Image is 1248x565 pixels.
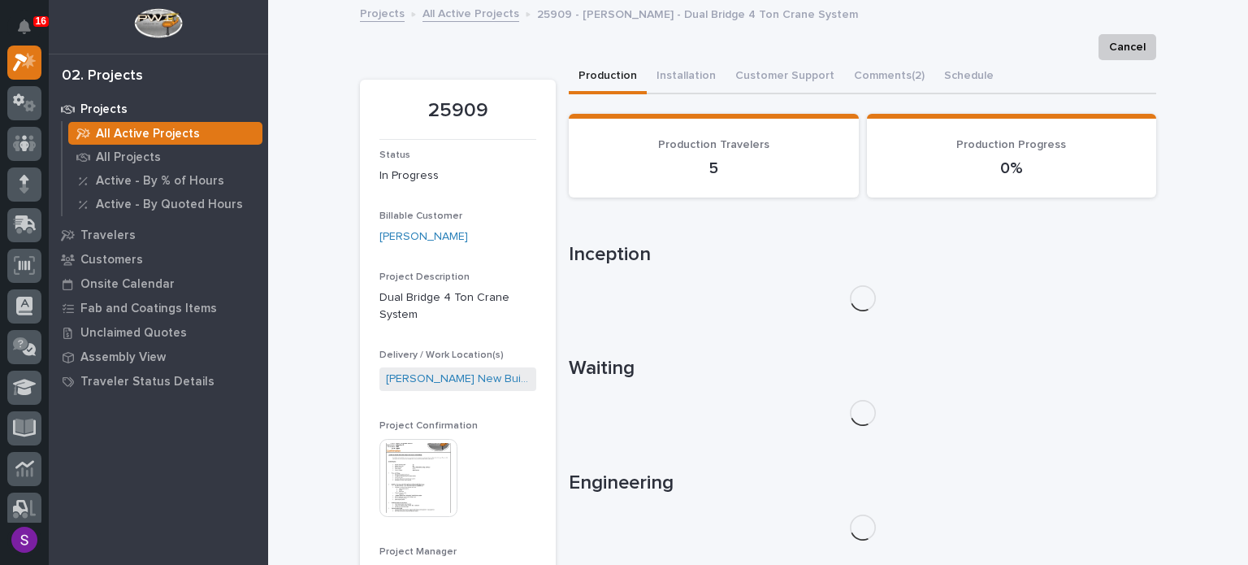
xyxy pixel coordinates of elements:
[96,174,224,189] p: Active - By % of Hours
[569,472,1156,495] h1: Engineering
[134,8,182,38] img: Workspace Logo
[80,326,187,341] p: Unclaimed Quotes
[379,272,470,282] span: Project Description
[1098,34,1156,60] button: Cancel
[80,102,128,117] p: Projects
[379,547,457,557] span: Project Manager
[80,375,214,389] p: Traveler Status Details
[49,272,268,296] a: Onsite Calendar
[379,421,478,431] span: Project Confirmation
[49,345,268,369] a: Assembly View
[49,97,268,121] a: Projects
[96,127,200,141] p: All Active Projects
[80,277,175,292] p: Onsite Calendar
[49,247,268,272] a: Customers
[7,523,41,557] button: users-avatar
[63,169,268,192] a: Active - By % of Hours
[96,198,243,212] p: Active - By Quoted Hours
[379,289,536,324] p: Dual Bridge 4 Ton Crane System
[80,253,143,267] p: Customers
[379,228,468,246] a: [PERSON_NAME]
[379,150,410,160] span: Status
[844,60,934,94] button: Comments (2)
[886,159,1137,178] p: 0%
[360,3,405,22] a: Projects
[7,10,41,44] button: Notifications
[379,167,536,185] p: In Progress
[63,193,268,215] a: Active - By Quoted Hours
[62,67,143,85] div: 02. Projects
[569,243,1156,267] h1: Inception
[956,139,1066,150] span: Production Progress
[422,3,519,22] a: All Active Projects
[80,302,217,316] p: Fab and Coatings Items
[386,371,530,388] a: [PERSON_NAME] New Building
[96,150,161,165] p: All Projects
[80,228,136,243] p: Travelers
[569,357,1156,380] h1: Waiting
[1109,37,1146,57] span: Cancel
[588,159,839,178] p: 5
[647,60,726,94] button: Installation
[49,369,268,393] a: Traveler Status Details
[20,20,41,46] div: Notifications16
[379,350,504,360] span: Delivery / Work Location(s)
[934,60,1003,94] button: Schedule
[63,122,268,145] a: All Active Projects
[569,60,647,94] button: Production
[49,223,268,247] a: Travelers
[658,139,769,150] span: Production Travelers
[726,60,844,94] button: Customer Support
[379,211,462,221] span: Billable Customer
[379,99,536,123] p: 25909
[537,4,858,22] p: 25909 - [PERSON_NAME] - Dual Bridge 4 Ton Crane System
[36,15,46,27] p: 16
[49,296,268,320] a: Fab and Coatings Items
[49,320,268,345] a: Unclaimed Quotes
[63,146,268,168] a: All Projects
[80,350,166,365] p: Assembly View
